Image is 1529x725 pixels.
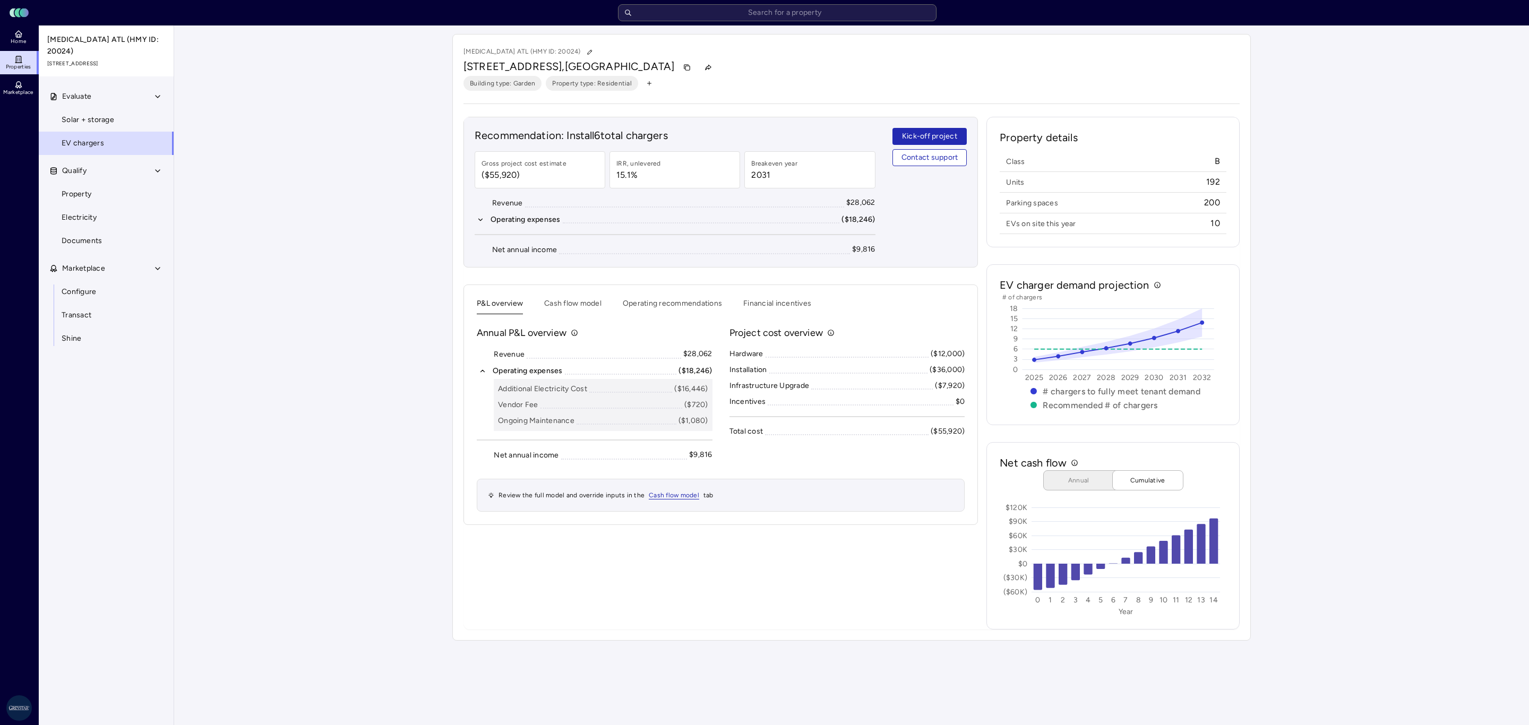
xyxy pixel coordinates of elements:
[1006,177,1024,187] span: Units
[1111,595,1115,605] text: 6
[1000,455,1067,470] h2: Net cash flow
[1010,304,1018,313] text: 18
[62,212,97,223] span: Electricity
[3,89,33,96] span: Marketplace
[1010,324,1018,333] text: 12
[1009,545,1027,554] text: $30K
[841,214,875,226] div: ($18,246)
[1073,595,1078,605] text: 3
[463,76,542,91] button: Building type: Garden
[1018,559,1028,568] text: $0
[931,348,965,360] div: ($12,000)
[62,286,96,298] span: Configure
[846,197,875,209] div: $28,062
[1124,595,1128,605] text: 7
[1061,595,1065,605] text: 2
[729,326,823,340] p: Project cost overview
[546,76,638,91] button: Property type: Residential
[6,695,32,721] img: Greystar AS
[1003,588,1028,597] text: ($60K)
[1002,294,1042,301] text: # of chargers
[39,159,175,183] button: Qualify
[494,450,559,461] div: Net annual income
[751,169,797,182] span: 2031
[498,399,538,411] div: Vendor Fee
[482,158,566,169] div: Gross project cost estimate
[62,114,114,126] span: Solar + storage
[477,479,965,512] div: Review the full model and override inputs in the tab
[62,188,91,200] span: Property
[683,348,712,360] div: $28,062
[494,349,525,360] div: Revenue
[1210,218,1220,229] span: 10
[463,45,597,59] p: [MEDICAL_DATA] ATL (HMY ID: 20024)
[729,396,766,408] div: Incentives
[477,298,523,314] button: P&L overview
[616,158,661,169] div: IRR, unlevered
[1009,517,1027,526] text: $90K
[1121,475,1174,486] span: Cumulative
[482,169,566,182] span: ($55,920)
[678,365,712,377] div: ($18,246)
[1050,373,1068,382] text: 2026
[743,298,811,314] button: Financial incentives
[1159,595,1168,605] text: 10
[649,491,699,499] span: Cash flow model
[1149,595,1153,605] text: 9
[1003,573,1028,582] text: ($30K)
[618,4,937,21] input: Search for a property
[1014,334,1018,343] text: 9
[11,38,26,45] span: Home
[1000,278,1149,292] h2: EV charger demand projection
[649,490,699,500] a: Cash flow model
[475,128,875,143] h2: Recommendation: Install 6 total chargers
[901,152,958,163] span: Contact support
[492,244,557,256] div: Net annual income
[1215,156,1220,167] span: B
[902,131,957,142] span: Kick-off project
[729,426,763,437] div: Total cost
[1006,219,1076,229] span: EVs on site this year
[38,206,174,229] a: Electricity
[62,263,105,274] span: Marketplace
[729,380,810,392] div: Infrastructure Upgrade
[38,304,174,327] a: Transact
[1036,595,1041,605] text: 0
[477,365,712,377] button: Operating expenses($18,246)
[1010,314,1018,323] text: 15
[729,348,763,360] div: Hardware
[1119,607,1133,616] text: Year
[493,365,563,377] div: Operating expenses
[931,426,965,437] div: ($55,920)
[1193,373,1212,382] text: 2032
[62,235,102,247] span: Documents
[552,78,632,89] span: Property type: Residential
[6,64,31,70] span: Properties
[38,280,174,304] a: Configure
[492,197,523,209] div: Revenue
[1025,373,1043,382] text: 2025
[729,364,767,376] div: Installation
[62,91,91,102] span: Evaluate
[62,165,87,177] span: Qualify
[1210,595,1218,605] text: 14
[956,396,965,408] div: $0
[1073,373,1092,382] text: 2027
[1121,373,1139,382] text: 2029
[1014,355,1018,364] text: 3
[39,85,175,108] button: Evaluate
[1136,595,1141,605] text: 8
[47,34,166,57] span: [MEDICAL_DATA] ATL (HMY ID: 20024)
[689,449,712,461] div: $9,816
[491,214,561,226] div: Operating expenses
[852,244,875,255] div: $9,816
[751,158,797,169] div: Breakeven year
[62,333,81,344] span: Shine
[1009,531,1027,540] text: $60K
[1098,595,1103,605] text: 5
[475,214,875,226] button: Operating expenses($18,246)
[1006,198,1058,208] span: Parking spaces
[1052,475,1105,486] span: Annual
[1204,197,1220,209] span: 200
[38,327,174,350] a: Shine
